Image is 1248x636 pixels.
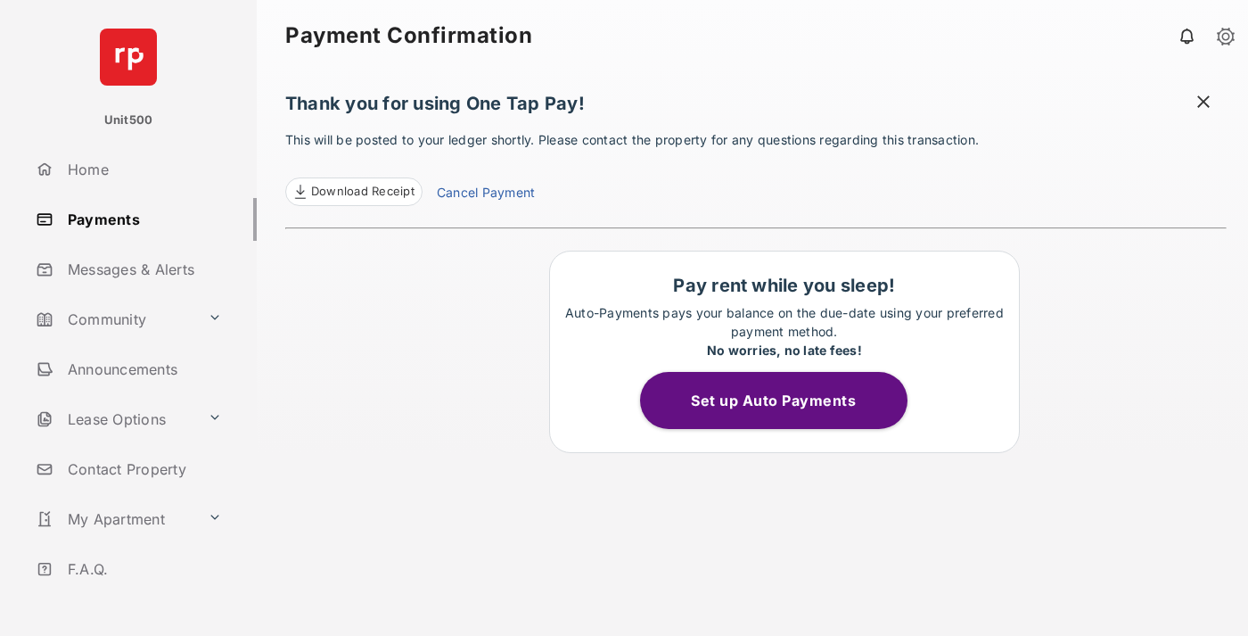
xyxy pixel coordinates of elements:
a: Community [29,298,201,341]
h1: Thank you for using One Tap Pay! [285,93,1227,123]
p: Auto-Payments pays your balance on the due-date using your preferred payment method. [559,303,1010,359]
a: Cancel Payment [437,183,535,206]
span: Download Receipt [311,183,415,201]
button: Set up Auto Payments [640,372,907,429]
p: Unit500 [104,112,153,129]
a: My Apartment [29,498,201,541]
p: This will be posted to your ledger shortly. Please contact the property for any questions regardi... [285,130,1227,206]
a: Download Receipt [285,178,423,206]
a: Set up Auto Payments [640,392,929,409]
h1: Pay rent while you sleep! [559,275,1010,296]
a: F.A.Q. [29,548,257,591]
a: Announcements [29,348,257,391]
a: Home [29,148,257,191]
strong: Payment Confirmation [285,25,532,46]
a: Messages & Alerts [29,248,257,291]
a: Payments [29,198,257,241]
a: Contact Property [29,448,257,491]
img: svg+xml;base64,PHN2ZyB4bWxucz0iaHR0cDovL3d3dy53My5vcmcvMjAwMC9zdmciIHdpZHRoPSI2NCIgaGVpZ2h0PSI2NC... [100,29,157,86]
a: Lease Options [29,398,201,441]
div: No worries, no late fees! [559,341,1010,359]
